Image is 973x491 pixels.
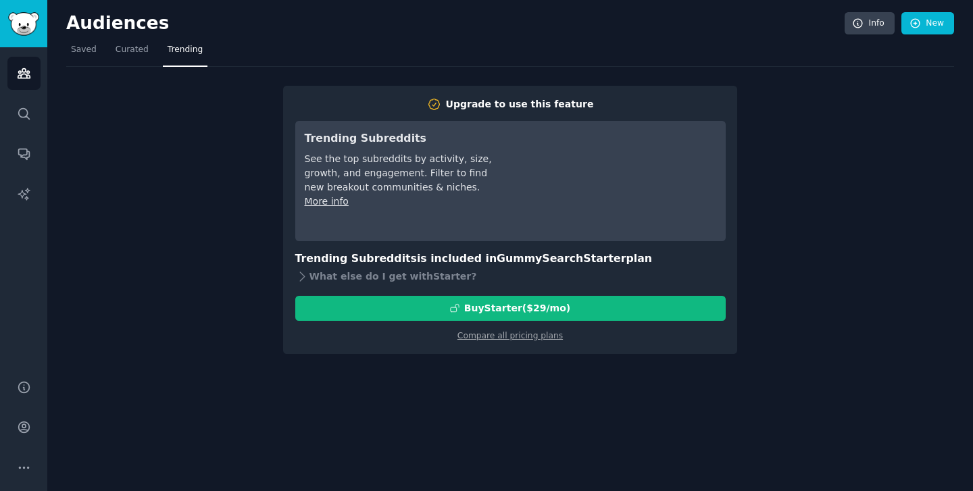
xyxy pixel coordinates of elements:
a: Saved [66,39,101,67]
button: BuyStarter($29/mo) [295,296,726,321]
span: Curated [116,44,149,56]
a: Curated [111,39,153,67]
a: New [901,12,954,35]
h2: Audiences [66,13,845,34]
div: See the top subreddits by activity, size, growth, and engagement. Filter to find new breakout com... [305,152,495,195]
a: Compare all pricing plans [457,331,563,340]
div: Buy Starter ($ 29 /mo ) [464,301,570,315]
h3: Trending Subreddits [305,130,495,147]
span: Trending [168,44,203,56]
a: Trending [163,39,207,67]
a: More info [305,196,349,207]
span: GummySearch Starter [497,252,626,265]
div: What else do I get with Starter ? [295,267,726,286]
img: GummySearch logo [8,12,39,36]
h3: Trending Subreddits is included in plan [295,251,726,267]
span: Saved [71,44,97,56]
div: Upgrade to use this feature [446,97,594,111]
a: Info [845,12,895,35]
iframe: YouTube video player [514,130,716,232]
